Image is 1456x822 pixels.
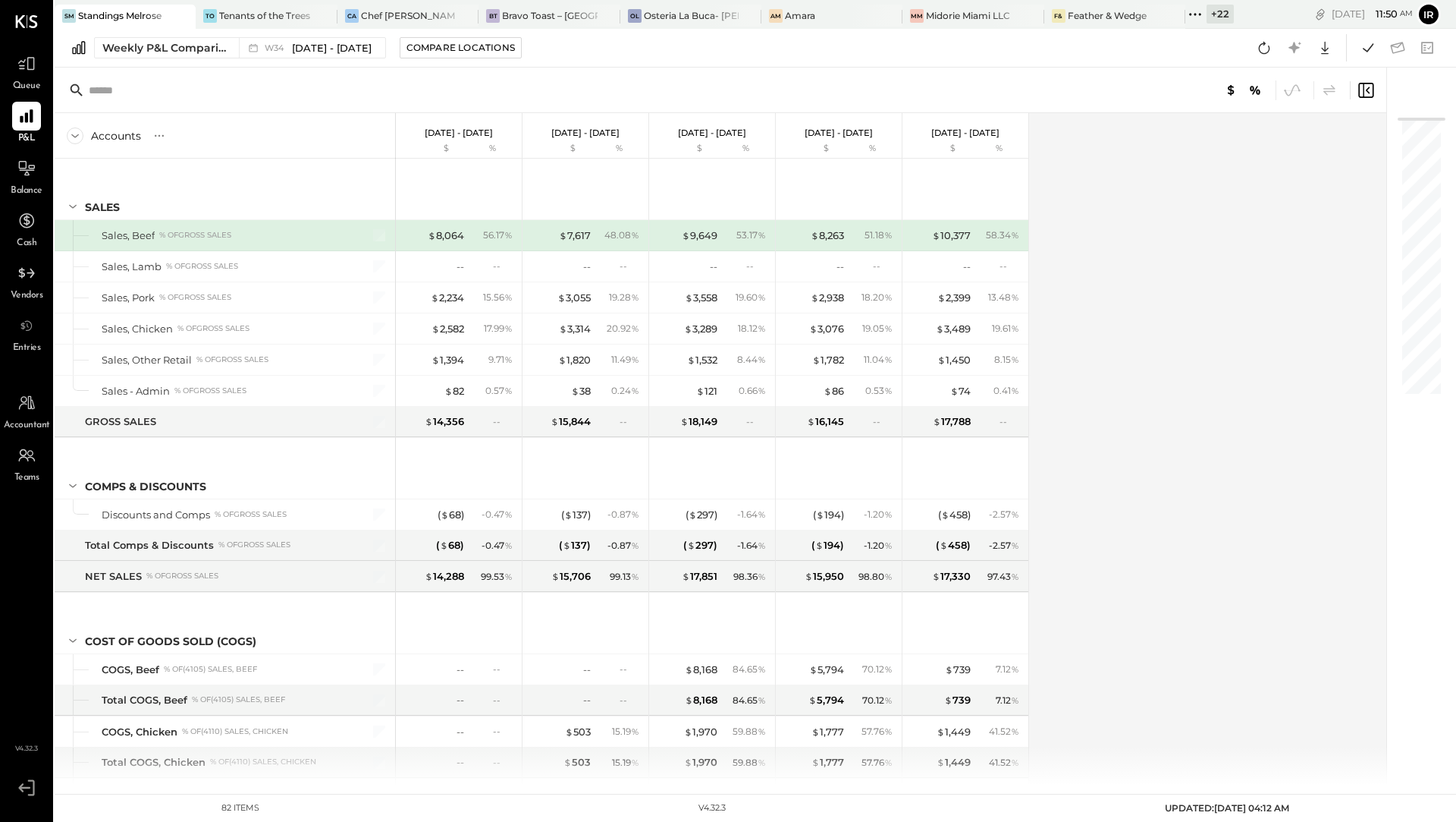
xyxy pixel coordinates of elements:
div: SM [62,9,76,23]
span: Cash [17,237,36,250]
span: Teams [14,471,39,485]
div: 15,950 [805,569,844,584]
div: $ [530,143,591,155]
div: copy link [1313,6,1328,22]
div: - 1.20 [864,539,893,553]
span: $ [932,570,940,582]
span: % [631,508,639,520]
a: Balance [1,154,52,198]
div: 3,314 [559,322,591,336]
div: 86 [824,384,844,398]
div: To [203,9,217,23]
span: $ [431,291,439,304]
div: 16,145 [807,414,844,429]
div: 11.04 [864,353,893,367]
div: 0.66 [739,384,766,398]
div: Total COGS, Beef [102,693,187,707]
div: BT [486,9,500,23]
div: 1,820 [558,353,591,367]
div: -- [999,415,1019,428]
div: Sales, Lamb [102,260,162,274]
span: % [758,384,766,396]
div: 121 [696,384,717,398]
div: Sales, Other Retail [102,353,192,367]
span: % [758,539,766,551]
div: 20.92 [607,322,639,335]
div: 98.36 [733,570,766,584]
div: -- [583,260,591,274]
span: % [504,322,513,334]
span: Vendors [11,289,43,303]
span: Accountant [4,419,50,433]
div: % [468,143,517,155]
button: Weekly P&L Comparison W34[DATE] - [DATE] [94,37,386,58]
div: - 0.47 [482,508,513,521]
span: $ [685,694,693,706]
span: $ [685,291,693,304]
div: % of GROSS SALES [159,230,231,241]
div: -- [873,415,893,428]
div: % [721,143,770,155]
span: $ [680,415,689,427]
span: % [504,539,513,551]
div: -- [583,693,591,707]
div: 17,788 [933,414,971,429]
span: % [504,384,513,396]
span: % [504,353,513,365]
div: 8,168 [685,693,717,707]
div: 15.56 [483,291,513,304]
div: COGS, Beef [102,663,159,677]
div: -- [620,663,639,676]
span: $ [551,415,559,427]
div: Total Comps & Discounts [85,538,214,553]
div: 13.48 [988,291,1019,304]
div: 3,489 [936,322,971,336]
a: Entries [1,311,52,355]
div: Compare Locations [406,41,515,54]
span: % [1011,508,1019,520]
span: $ [431,323,440,335]
div: 8.15 [994,353,1019,367]
span: % [1011,384,1019,396]
div: -- [620,694,639,707]
div: % of (4105) Sales, Beef [164,664,257,675]
span: $ [808,694,817,706]
span: % [758,322,766,334]
span: $ [937,291,946,304]
p: [DATE] - [DATE] [551,128,620,138]
span: $ [682,570,690,582]
div: Tenants of the Trees [219,9,310,22]
div: 19.28 [609,291,639,304]
div: 8,263 [811,228,844,243]
div: 10,377 [932,228,971,243]
span: $ [696,385,704,397]
span: $ [809,663,817,676]
div: 5,794 [809,663,844,677]
div: Standings Melrose [78,9,162,22]
span: % [1011,228,1019,241]
div: -- [746,415,766,428]
span: % [884,384,893,396]
span: $ [689,509,697,521]
span: % [758,291,766,303]
span: % [884,663,893,675]
div: 15,844 [551,414,591,429]
div: % of GROSS SALES [166,261,238,272]
div: 99.53 [481,570,513,584]
div: -- [583,663,591,677]
div: Sales - Admin [102,384,170,398]
span: $ [933,415,941,427]
div: 84.65 [733,694,766,707]
div: % [595,143,644,155]
div: -- [963,260,971,274]
span: Queue [13,80,41,93]
div: 99.13 [610,570,639,584]
div: Osteria La Buca- [PERSON_NAME][GEOGRAPHIC_DATA] [644,9,739,22]
span: % [884,508,893,520]
a: Vendors [1,259,52,303]
div: - 0.87 [607,539,639,553]
div: 53.17 [736,228,766,242]
div: 18,149 [680,414,717,429]
div: CA [345,9,359,23]
span: % [884,539,893,551]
